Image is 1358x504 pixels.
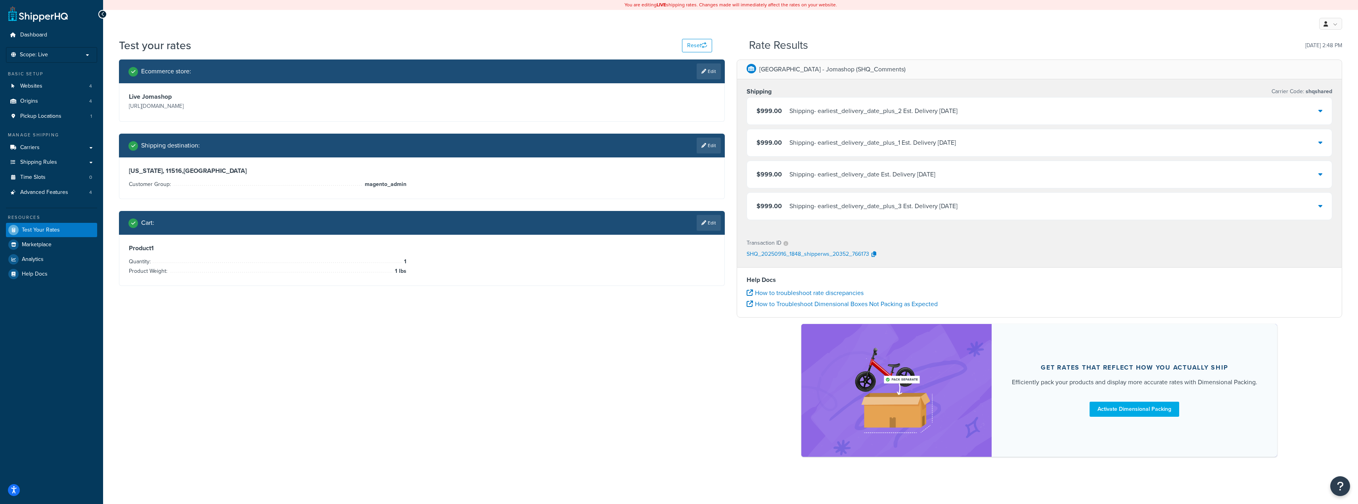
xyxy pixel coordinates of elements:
h2: Rate Results [749,39,808,52]
p: Transaction ID [747,238,781,249]
a: Edit [697,63,721,79]
h2: Ecommerce store : [141,68,191,75]
a: Advanced Features4 [6,185,97,200]
span: Marketplace [22,241,52,248]
h3: Live Jomashop [129,93,420,101]
a: How to troubleshoot rate discrepancies [747,288,864,297]
li: Time Slots [6,170,97,185]
button: Open Resource Center [1330,476,1350,496]
span: Scope: Live [20,52,48,58]
span: $999.00 [757,201,782,211]
span: 1 [402,257,406,266]
div: Resources [6,214,97,221]
div: Shipping - earliest_delivery_date_plus_2 Est. Delivery [DATE] [789,105,958,117]
span: Carriers [20,144,40,151]
span: Origins [20,98,38,105]
h2: Shipping destination : [141,142,200,149]
span: 1 lbs [393,266,406,276]
span: 4 [89,98,92,105]
span: Advanced Features [20,189,68,196]
h4: Help Docs [747,275,1333,285]
span: Dashboard [20,32,47,38]
li: Websites [6,79,97,94]
span: Quantity: [129,257,153,266]
span: shqshared [1304,87,1332,96]
span: Analytics [22,256,44,263]
a: Marketplace [6,238,97,252]
span: Shipping Rules [20,159,57,166]
span: magento_admin [363,180,406,189]
a: Origins4 [6,94,97,109]
span: Product Weight: [129,267,169,275]
div: Shipping - earliest_delivery_date_plus_1 Est. Delivery [DATE] [789,137,956,148]
h3: [US_STATE], 11516 , [GEOGRAPHIC_DATA] [129,167,715,175]
span: Time Slots [20,174,46,181]
h3: Shipping [747,88,772,96]
span: 4 [89,189,92,196]
b: LIVE [657,1,666,8]
li: Pickup Locations [6,109,97,124]
a: Activate Dimensional Packing [1090,402,1179,417]
h2: Cart : [141,219,154,226]
div: Shipping - earliest_delivery_date_plus_3 Est. Delivery [DATE] [789,201,958,212]
span: Customer Group: [129,180,173,188]
li: Advanced Features [6,185,97,200]
span: $999.00 [757,138,782,147]
span: 4 [89,83,92,90]
button: Reset [682,39,712,52]
span: 1 [90,113,92,120]
a: Time Slots0 [6,170,97,185]
h1: Test your rates [119,38,191,53]
li: Origins [6,94,97,109]
p: Carrier Code: [1272,86,1332,97]
div: Basic Setup [6,71,97,77]
a: Analytics [6,252,97,266]
a: Edit [697,138,721,153]
p: [DATE] 2:48 PM [1305,40,1342,51]
div: Get rates that reflect how you actually ship [1041,364,1228,372]
img: feature-image-dim-d40ad3071a2b3c8e08177464837368e35600d3c5e73b18a22c1e4bb210dc32ac.png [847,336,946,445]
span: Pickup Locations [20,113,61,120]
span: $999.00 [757,170,782,179]
p: [GEOGRAPHIC_DATA] - Jomashop (SHQ_Comments) [759,64,906,75]
span: 0 [89,174,92,181]
a: Edit [697,215,721,231]
a: How to Troubleshoot Dimensional Boxes Not Packing as Expected [747,299,938,309]
span: Test Your Rates [22,227,60,234]
a: Carriers [6,140,97,155]
p: SHQ_20250916_1848_shipperws_20352_766173 [747,249,869,261]
a: Pickup Locations1 [6,109,97,124]
a: Shipping Rules [6,155,97,170]
h3: Product 1 [129,244,715,252]
a: Websites4 [6,79,97,94]
span: $999.00 [757,106,782,115]
a: Test Your Rates [6,223,97,237]
span: Websites [20,83,42,90]
a: Help Docs [6,267,97,281]
div: Manage Shipping [6,132,97,138]
div: Shipping - earliest_delivery_date Est. Delivery [DATE] [789,169,935,180]
div: Efficiently pack your products and display more accurate rates with Dimensional Packing. [1012,378,1257,387]
a: Dashboard [6,28,97,42]
span: Help Docs [22,271,48,278]
p: [URL][DOMAIN_NAME] [129,101,420,112]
